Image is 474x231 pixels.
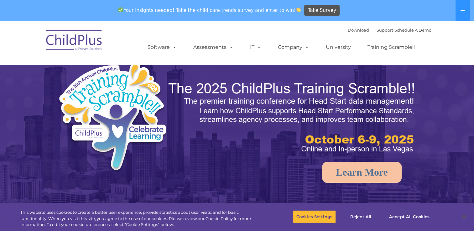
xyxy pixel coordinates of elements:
[118,8,123,12] img: ✅
[141,41,183,54] a: Software
[361,41,421,54] a: Training Scramble!!
[244,41,268,54] a: IT
[457,210,471,223] button: Close
[87,67,114,72] span: Phone number
[341,210,380,223] button: Reject All
[386,210,433,223] button: Accept All Cookies
[272,41,315,54] a: Company
[348,28,431,33] font: |
[187,41,240,54] a: Assessments
[320,41,357,54] a: University
[43,26,106,57] img: ChildPlus by Procare Solutions
[308,5,336,16] span: Take Survey
[348,28,369,33] a: Download
[293,210,336,223] button: Cookies Settings
[322,162,402,183] a: Learn More
[20,209,261,228] div: This website uses cookies to create a better user experience, provide statistics about user visit...
[296,8,301,12] img: 👏
[116,4,304,16] span: Your insights needed! Take the child care trends survey and enter to win!
[304,5,340,16] a: Take Survey
[377,28,393,33] a: Support
[394,28,431,33] a: Schedule A Demo
[87,41,106,46] span: Last name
